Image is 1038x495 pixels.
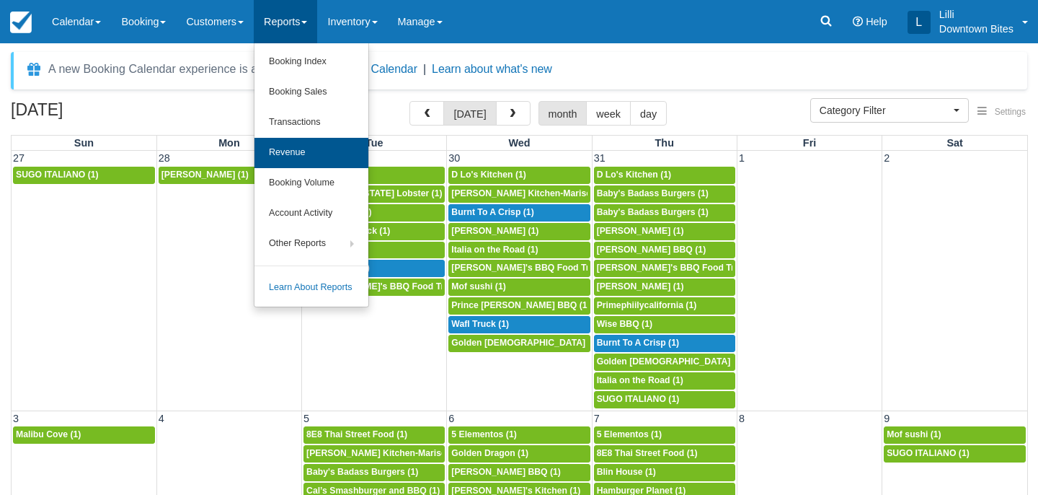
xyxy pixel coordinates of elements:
span: 8 [737,413,746,424]
a: SUGO ITALIANO (1) [13,167,155,184]
a: D Lo's Kitchen (1) [448,167,590,184]
span: Blin House (1) [597,467,656,477]
span: [PERSON_NAME] Kitchen-Mariscos Arenita (1) [306,448,502,458]
a: 8E8 Thai Street Food (1) [303,426,445,444]
a: Mof sushi (1) [884,426,1026,444]
button: Enable New Calendar [306,62,417,76]
a: Booking Volume [254,168,368,198]
span: Sat [946,137,962,149]
span: SUGO ITALIANO (1) [887,448,970,458]
span: Help [866,16,887,27]
span: Italia on the Road (1) [597,375,683,385]
span: [PERSON_NAME]'s BBQ Food Truck (1) [597,263,763,273]
a: Booking Sales [254,77,368,108]
a: 8E8 Thai Street Food (1) [594,445,735,463]
a: [PERSON_NAME]'s BBQ Food Truck (1) [594,260,735,277]
a: Blin House (1) [594,464,735,481]
span: [PERSON_NAME] Kitchen-Mariscos Arenita (1) [451,188,647,198]
i: Help [853,17,863,27]
span: 8E8 Thai Street Food (1) [597,448,698,458]
span: 4 [157,413,166,424]
a: SUGO ITALIANO (1) [884,445,1026,463]
a: Primephiilycalifornia (1) [594,297,735,315]
a: Italia on the Road (1) [594,372,735,390]
span: | [423,63,426,75]
a: Golden [DEMOGRAPHIC_DATA] (1) [594,354,735,371]
span: Italia on the Road (1) [451,245,538,255]
span: [PERSON_NAME]'s BBQ Food Truck (1) [451,263,618,273]
span: Tue [365,137,383,149]
span: 5 Elementos (1) [597,429,662,439]
span: [PERSON_NAME] BBQ (1) [597,245,706,255]
a: Malibu Cove (1) [13,426,155,444]
a: [PERSON_NAME]'s BBQ Food Truck (1) [448,260,590,277]
span: Burnt To A Crisp (1) [451,207,533,217]
button: Settings [969,102,1034,123]
a: [PERSON_NAME] BBQ (1) [448,464,590,481]
span: Burnt To A Crisp (1) [597,338,679,348]
span: 2 [882,152,891,164]
span: Primephiilycalifornia (1) [597,300,697,310]
span: Wafl Truck (1) [451,319,509,329]
span: Baby's Badass Burgers (1) [597,207,709,217]
a: Malibu Cove (1) [303,204,445,222]
a: [PERSON_NAME] (1) [594,223,735,240]
span: [PERSON_NAME] (1) [597,226,684,236]
a: 5 Elementos (1) [594,426,735,444]
span: D Lo's Kitchen (1) [451,170,526,180]
a: Golden [DEMOGRAPHIC_DATA] (1) [448,335,590,352]
a: Account Activity [254,198,368,229]
button: month [538,101,587,126]
button: [DATE] [443,101,496,126]
a: Burnt To A Crisp (1) [594,335,735,352]
span: 27 [12,152,26,164]
button: Category Filter [810,98,969,123]
p: Lilli [939,7,1013,22]
span: D Lo's Kitchen (1) [597,170,672,180]
a: D Lo's Kitchen (1) [594,167,735,184]
a: 5 Elementos (1) [448,426,590,444]
span: [PERSON_NAME] BBQ (1) [451,467,561,477]
a: Italia on the Road (1) [448,242,590,259]
span: SUGO ITALIANO (1) [597,394,680,404]
a: Other Reports [254,229,368,259]
a: Prince [PERSON_NAME] BBQ (1) [448,297,590,315]
span: Prince [PERSON_NAME] BBQ (1) [451,300,590,310]
h2: [DATE] [11,101,193,128]
span: Golden Dragon (1) [451,448,528,458]
span: 31 [593,152,607,164]
a: Revenue [254,138,368,168]
a: Booking Index [254,47,368,77]
span: 5 Elementos (1) [451,429,516,439]
span: 3 [12,413,20,424]
span: Wed [508,137,530,149]
span: [PERSON_NAME] (1) [597,281,684,292]
span: [PERSON_NAME] (1) [451,226,538,236]
span: 8E8 Thai Street Food (1) [306,429,407,439]
img: checkfront-main-nav-mini-logo.png [10,12,32,33]
span: Baby's Badass Burgers (1) [597,188,709,198]
span: Wise BBQ (1) [597,319,652,329]
span: Golden [DEMOGRAPHIC_DATA] (1) [597,356,744,367]
a: [PERSON_NAME] (1) [159,167,300,184]
span: 9 [882,413,891,424]
span: 1 [737,152,746,164]
a: Baby's Badass Burgers (1) [303,464,445,481]
a: Chi Pie (1) [303,167,445,184]
span: Category Filter [820,103,950,118]
a: Wise BBQ (1) [594,316,735,333]
span: SUGO ITALIANO (1) [16,170,99,180]
a: [PERSON_NAME] (1) [448,223,590,240]
span: Sun [74,137,94,149]
a: Wise BBQ (1) [303,242,445,259]
p: Downtown Bites [939,22,1013,36]
span: [PERSON_NAME] (1) [161,170,249,180]
a: SUGO ITALIANO (1) [594,391,735,408]
span: Mof sushi (1) [887,429,941,439]
div: L [908,11,931,34]
div: A new Booking Calendar experience is available! [48,61,301,78]
a: [PERSON_NAME] BBQ (1) [594,242,735,259]
a: [PERSON_NAME] (1) [594,279,735,296]
span: Cousins [US_STATE] Lobster (1) [306,188,443,198]
span: Mof sushi (1) [451,281,505,292]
